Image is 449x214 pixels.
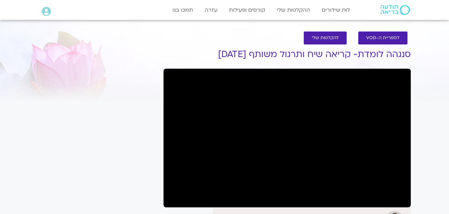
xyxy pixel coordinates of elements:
[312,36,339,40] span: להקלטות שלי
[304,32,347,44] a: להקלטות שלי
[226,4,269,16] a: קורסים ופעילות
[169,4,196,16] a: תמכו בנו
[381,5,410,15] img: תודעה בריאה
[358,32,407,44] a: לספריית ה-VOD
[201,4,221,16] a: עזרה
[164,49,411,59] h1: סנגהה לומדת- קריאה שיח ותרגול משותף [DATE]
[274,4,313,16] a: ההקלטות שלי
[318,4,353,16] a: לוח שידורים
[366,36,399,40] span: לספריית ה-VOD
